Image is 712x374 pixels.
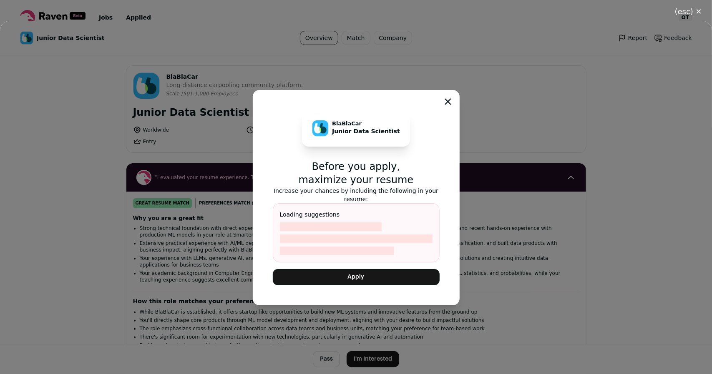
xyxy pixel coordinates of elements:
p: Increase your chances by including the following in your resume: [273,187,440,203]
img: 3cd6e2d33011f878bb216ba84438e9f9069b3fb3d028a48d2c05f88bd99d57f6.jpg [312,120,328,136]
p: BlaBlaCar [332,120,400,127]
button: Apply [273,269,440,285]
button: Close modal [665,2,712,21]
p: Before you apply, maximize your resume [273,160,440,187]
p: Junior Data Scientist [332,127,400,136]
button: Close modal [445,98,451,105]
div: Loading suggestions [273,203,440,262]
